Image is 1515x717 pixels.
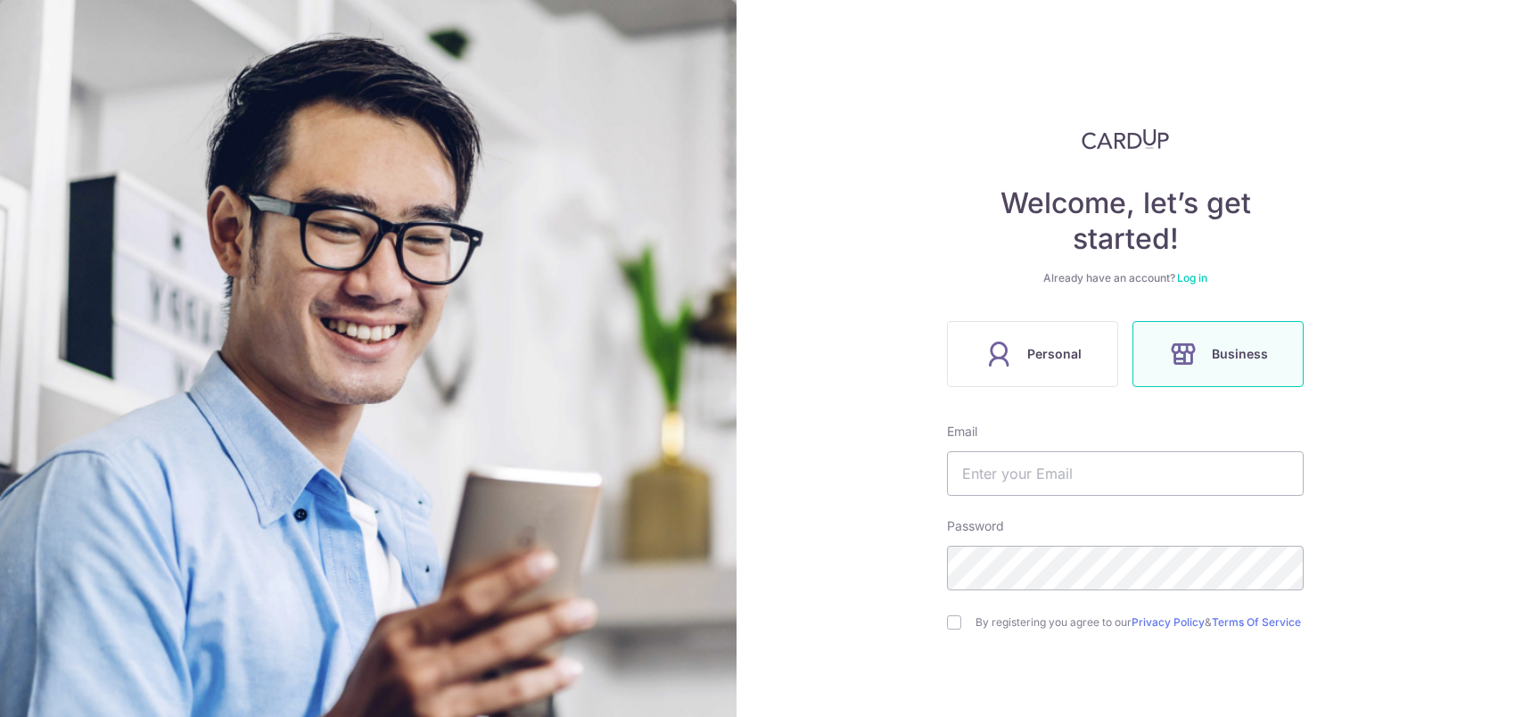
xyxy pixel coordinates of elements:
label: Email [947,423,977,441]
span: Business [1212,343,1268,365]
label: By registering you agree to our & [976,615,1304,630]
a: Log in [1177,271,1207,284]
div: Already have an account? [947,271,1304,285]
h4: Welcome, let’s get started! [947,185,1304,257]
img: CardUp Logo [1082,128,1169,150]
a: Personal [940,321,1125,387]
span: Personal [1027,343,1082,365]
a: Terms Of Service [1212,615,1301,629]
label: Password [947,517,1004,535]
input: Enter your Email [947,451,1304,496]
a: Business [1125,321,1311,387]
a: Privacy Policy [1132,615,1205,629]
